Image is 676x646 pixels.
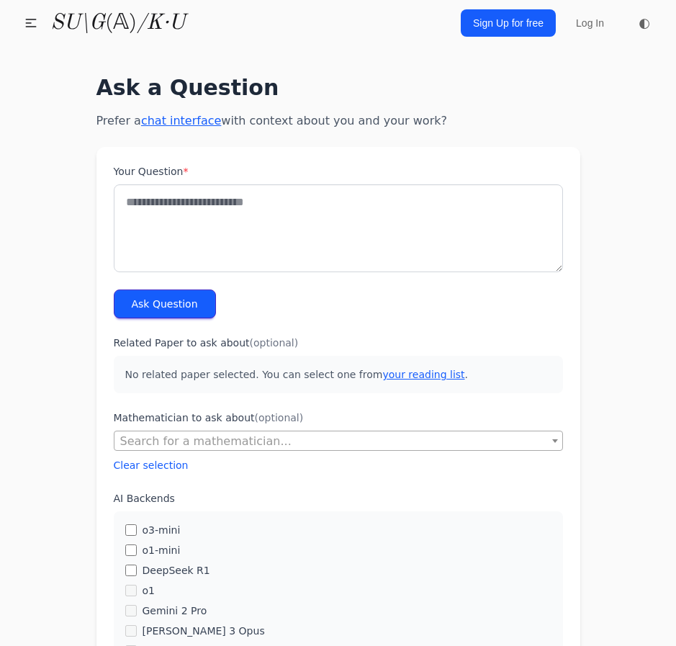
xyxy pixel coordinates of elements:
[114,356,563,393] p: No related paper selected. You can select one from .
[137,12,185,34] i: /K·U
[250,337,299,349] span: (optional)
[143,563,210,578] label: DeepSeek R1
[114,431,562,452] span: Search for a mathematician...
[630,9,659,37] button: ◐
[255,412,304,423] span: (optional)
[114,411,563,425] label: Mathematician to ask about
[120,434,292,448] span: Search for a mathematician...
[567,10,613,36] a: Log In
[96,112,580,130] p: Prefer a with context about you and your work?
[114,491,563,506] label: AI Backends
[50,10,185,36] a: SU\G(𝔸)/K·U
[50,12,105,34] i: SU\G
[461,9,556,37] a: Sign Up for free
[143,543,181,557] label: o1-mini
[143,604,207,618] label: Gemini 2 Pro
[143,624,265,638] label: [PERSON_NAME] 3 Opus
[114,164,563,179] label: Your Question
[114,290,216,318] button: Ask Question
[96,75,580,101] h1: Ask a Question
[114,458,189,472] button: Clear selection
[143,523,181,537] label: o3-mini
[143,583,155,598] label: o1
[639,17,650,30] span: ◐
[114,431,563,451] span: Search for a mathematician...
[114,336,563,350] label: Related Paper to ask about
[141,114,221,127] a: chat interface
[382,369,464,380] a: your reading list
